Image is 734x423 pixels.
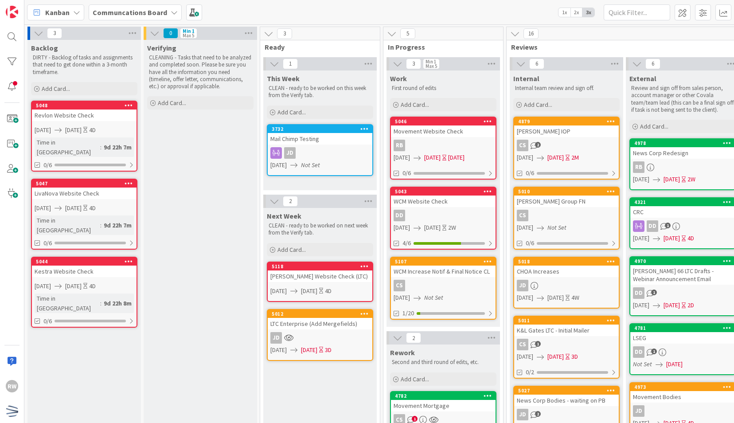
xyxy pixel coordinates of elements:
[526,168,534,178] span: 0/6
[268,262,372,270] div: 5118
[517,280,528,291] div: JD
[426,59,436,64] div: Min 1
[35,294,100,313] div: Time in [GEOGRAPHIC_DATA]
[89,125,96,135] div: 4D
[33,54,136,76] p: DIRTY - Backlog of tasks and assignments that need to get done within a 3-month timeframe.
[424,294,443,302] i: Not Set
[526,368,534,377] span: 0/2
[524,101,552,109] span: Add Card...
[687,175,695,184] div: 2W
[513,187,620,250] a: 5010[PERSON_NAME] Group FNCS[DATE]Not Set0/6
[267,211,301,220] span: Next Week
[406,59,421,69] span: 3
[571,293,579,302] div: 4W
[267,74,300,83] span: This Week
[270,286,287,296] span: [DATE]
[514,140,619,151] div: CS
[402,168,411,178] span: 0/6
[32,266,137,277] div: Kestra Website Check
[163,28,178,39] span: 0
[633,405,644,417] div: JD
[647,220,658,232] div: DD
[265,43,369,51] span: Ready
[272,263,372,270] div: 5118
[513,257,620,309] a: 5018CHOA IncreasesJD[DATE][DATE]4W
[270,345,287,355] span: [DATE]
[102,220,134,230] div: 9d 22h 7m
[93,8,167,17] b: Communcations Board
[558,8,570,17] span: 1x
[272,311,372,317] div: 5012
[514,317,619,336] div: 5011K&L Gates LTC - Initial Mailer
[391,117,496,137] div: 5046Movement Website Check
[604,4,670,20] input: Quick Filter...
[35,204,51,213] span: [DATE]
[32,188,137,199] div: LivaNova Website Check
[158,99,186,107] span: Add Card...
[269,85,371,99] p: CLEAN - ready to be worked on this week from the Verify tab.
[517,352,533,361] span: [DATE]
[424,223,441,232] span: [DATE]
[390,74,407,83] span: Work
[268,262,372,282] div: 5118[PERSON_NAME] Website Check (LTC)
[47,28,62,39] span: 3
[269,222,371,237] p: CLEAN - ready to be worked on next week from the Verify tab.
[514,125,619,137] div: [PERSON_NAME] IOP
[36,102,137,109] div: 5048
[65,125,82,135] span: [DATE]
[401,101,429,109] span: Add Card...
[390,348,415,357] span: Rework
[65,282,82,291] span: [DATE]
[6,380,18,392] div: RW
[395,188,496,195] div: 5043
[32,180,137,199] div: 5047LivaNova Website Check
[301,286,317,296] span: [DATE]
[390,117,496,180] a: 5046Movement Website CheckRB[DATE][DATE][DATE]0/6
[629,74,656,83] span: External
[687,234,694,243] div: 4D
[664,234,680,243] span: [DATE]
[272,126,372,132] div: 3732
[32,258,137,277] div: 5044Kestra Website Check
[391,188,496,196] div: 5043
[391,266,496,277] div: WCM Increase Notif & Final Notice CL
[391,258,496,266] div: 5107
[183,29,195,33] div: Min 1
[36,258,137,265] div: 5044
[391,140,496,151] div: RB
[633,287,644,299] div: DD
[518,118,619,125] div: 4879
[268,270,372,282] div: [PERSON_NAME] Website Check (LTC)
[102,142,134,152] div: 9d 22h 7m
[514,196,619,207] div: [PERSON_NAME] Group FN
[514,409,619,420] div: JD
[547,293,564,302] span: [DATE]
[35,282,51,291] span: [DATE]
[35,137,100,157] div: Time in [GEOGRAPHIC_DATA]
[391,117,496,125] div: 5046
[514,280,619,291] div: JD
[267,262,373,302] a: 5118[PERSON_NAME] Website Check (LTC)[DATE][DATE]4D
[514,258,619,266] div: 5018
[394,210,405,221] div: DD
[43,239,52,248] span: 0/6
[518,388,619,394] div: 5027
[517,210,528,221] div: CS
[270,161,287,170] span: [DATE]
[529,59,544,69] span: 6
[394,223,410,232] span: [DATE]
[43,317,52,326] span: 0/6
[645,59,660,69] span: 6
[514,325,619,336] div: K&L Gates LTC - Initial Mailer
[390,257,496,320] a: 5107WCM Increase Notif & Final Notice CLCS[DATE]Not Set1/20
[147,43,176,52] span: Verifying
[268,147,372,159] div: JD
[42,85,70,93] span: Add Card...
[514,387,619,395] div: 5027
[35,215,100,235] div: Time in [GEOGRAPHIC_DATA]
[633,161,644,173] div: RB
[391,125,496,137] div: Movement Website Check
[547,352,564,361] span: [DATE]
[267,124,373,176] a: 3732Mail Chimp TestingJD[DATE]Not Set
[523,28,539,39] span: 16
